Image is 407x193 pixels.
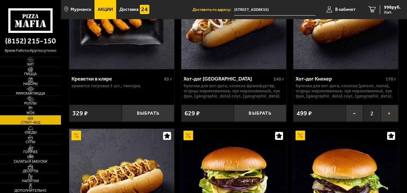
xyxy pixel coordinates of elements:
input: Ваш адрес доставки [234,4,316,16]
span: 170 г [386,76,396,82]
p: креветка тигровая 5 шт., темпура. [72,83,172,89]
span: В кабинет [335,7,356,12]
span: 240 г [274,76,284,82]
span: 629 ₽ [185,110,200,117]
div: Хот-дог [GEOGRAPHIC_DATA] [184,76,272,82]
div: Креветки в кляре [72,76,162,82]
button: Выбрать [234,105,287,122]
span: Мурманск [71,7,92,12]
img: Акционный [296,131,305,140]
span: Доставка [119,7,139,12]
span: 2 шт. [384,10,401,14]
span: Акции [98,7,113,12]
span: 65 г [164,76,172,82]
span: 499 ₽ [297,110,312,117]
button: + [381,105,398,122]
img: 15daf4d41897b9f0e9f617042186c801.svg [140,5,149,14]
span: 2 [363,105,381,122]
button: Выбрать [122,105,175,122]
span: Доставить по адресу: [192,8,234,12]
button: − [346,105,364,122]
p: булочка для хот-дога, сосиска Франкфуртер, огурцы маринованные, лук маринованный, лук фри, [GEOGR... [184,83,284,99]
p: булочка для хот-дога, сосиска [PERSON_NAME], огурцы маринованные, лук маринованный, лук фри, [GEO... [296,83,396,99]
img: Акционный [72,131,81,140]
span: 998 руб. [384,5,401,10]
div: Хот-дог Кнекер [296,76,384,82]
img: Акционный [184,131,193,140]
span: 329 ₽ [72,110,88,117]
